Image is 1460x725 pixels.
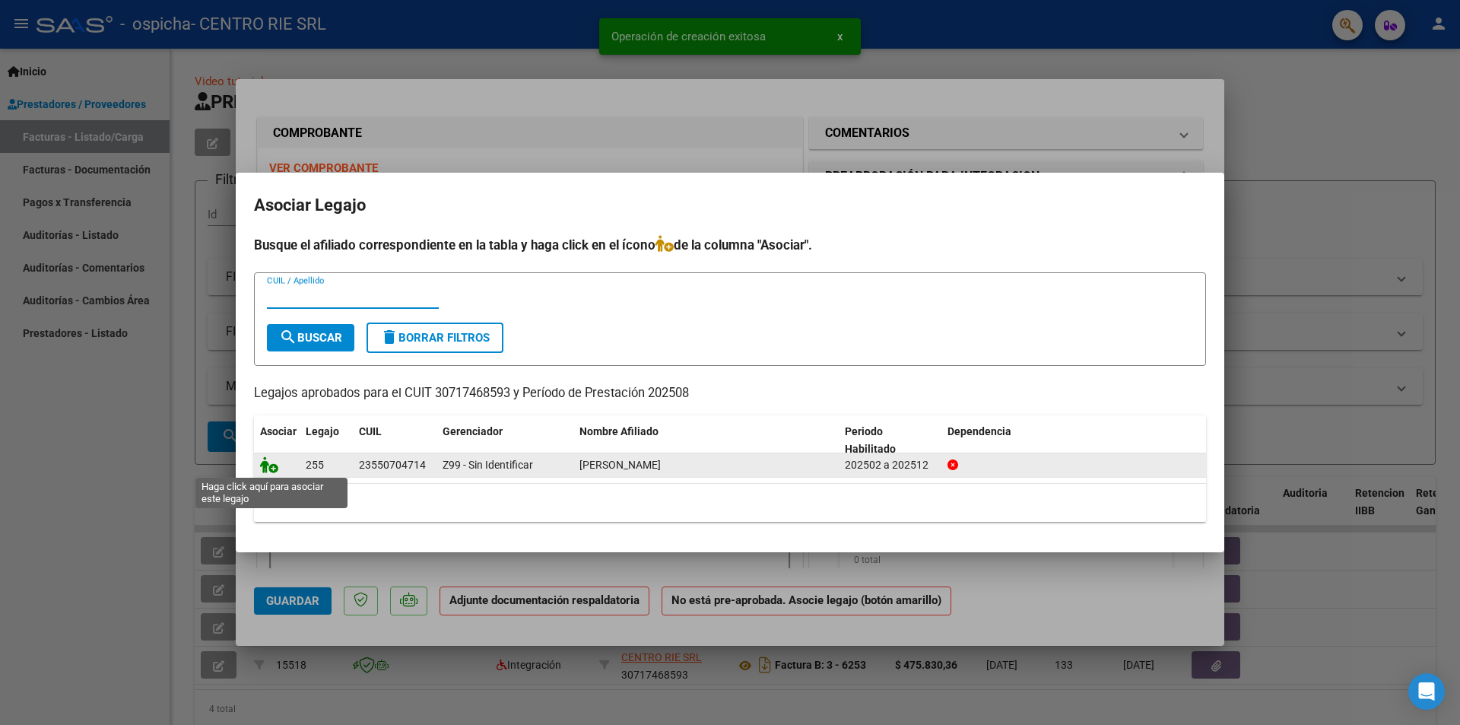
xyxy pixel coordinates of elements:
button: Borrar Filtros [367,323,503,353]
div: Open Intercom Messenger [1408,673,1445,710]
datatable-header-cell: Nombre Afiliado [573,415,839,466]
mat-icon: delete [380,328,398,346]
span: Z99 - Sin Identificar [443,459,533,471]
span: CUIL [359,425,382,437]
span: Asociar [260,425,297,437]
datatable-header-cell: Asociar [254,415,300,466]
span: Dependencia [947,425,1011,437]
datatable-header-cell: Periodo Habilitado [839,415,941,466]
mat-icon: search [279,328,297,346]
span: Gerenciador [443,425,503,437]
div: 23550704714 [359,456,426,474]
span: 255 [306,459,324,471]
datatable-header-cell: Gerenciador [436,415,573,466]
datatable-header-cell: CUIL [353,415,436,466]
span: Nombre Afiliado [579,425,659,437]
p: Legajos aprobados para el CUIT 30717468593 y Período de Prestación 202508 [254,384,1206,403]
span: Periodo Habilitado [845,425,896,455]
button: Buscar [267,324,354,351]
span: Legajo [306,425,339,437]
span: Borrar Filtros [380,331,490,345]
div: 1 registros [254,484,1206,522]
datatable-header-cell: Legajo [300,415,353,466]
span: LOPEZ VALENTINA VANESA [579,459,661,471]
span: Buscar [279,331,342,345]
h2: Asociar Legajo [254,191,1206,220]
div: 202502 a 202512 [845,456,935,474]
datatable-header-cell: Dependencia [941,415,1207,466]
h4: Busque el afiliado correspondiente en la tabla y haga click en el ícono de la columna "Asociar". [254,235,1206,255]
